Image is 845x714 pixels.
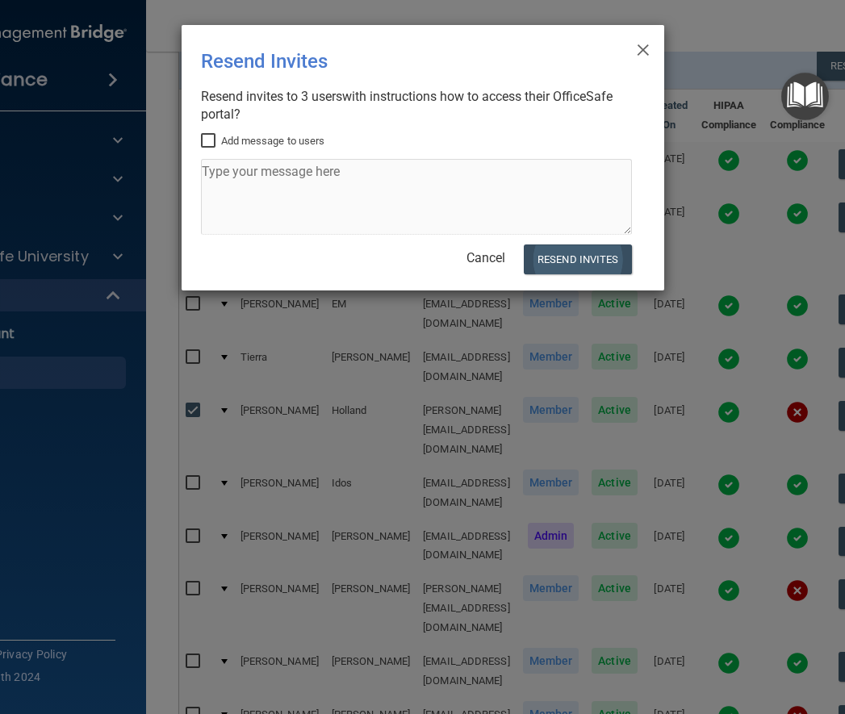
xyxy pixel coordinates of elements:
[636,31,650,64] span: ×
[201,38,579,85] div: Resend Invites
[466,250,505,265] a: Cancel
[201,135,220,148] input: Add message to users
[524,244,631,274] button: Resend Invites
[201,88,632,123] div: Resend invites to 3 user with instructions how to access their OfficeSafe portal?
[201,132,325,151] label: Add message to users
[336,89,342,104] span: s
[781,73,829,120] button: Open Resource Center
